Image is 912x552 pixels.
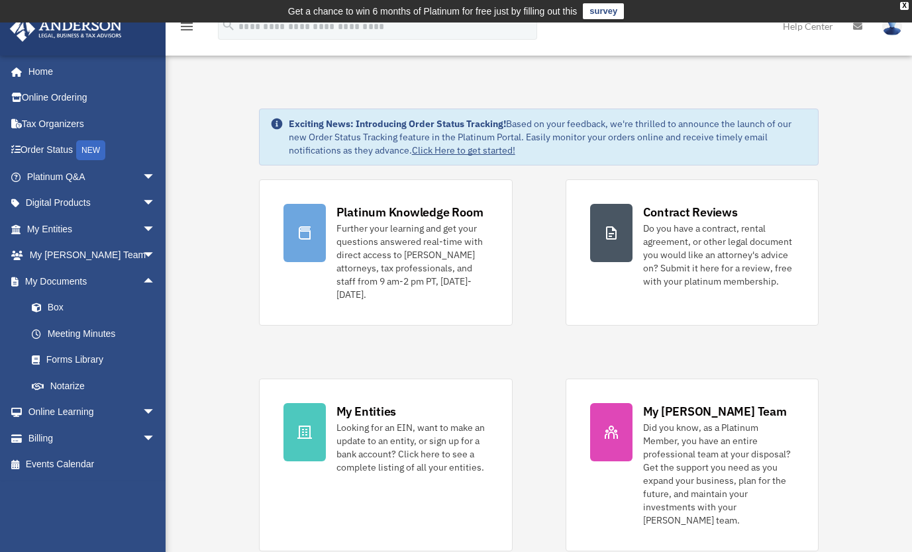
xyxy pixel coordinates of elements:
[19,347,176,373] a: Forms Library
[19,320,176,347] a: Meeting Minutes
[9,242,176,269] a: My [PERSON_NAME] Teamarrow_drop_down
[9,216,176,242] a: My Entitiesarrow_drop_down
[142,216,169,243] span: arrow_drop_down
[566,379,819,551] a: My [PERSON_NAME] Team Did you know, as a Platinum Member, you have an entire professional team at...
[9,268,176,295] a: My Documentsarrow_drop_up
[9,190,176,216] a: Digital Productsarrow_drop_down
[336,222,488,301] div: Further your learning and get your questions answered real-time with direct access to [PERSON_NAM...
[643,421,795,527] div: Did you know, as a Platinum Member, you have an entire professional team at your disposal? Get th...
[19,373,176,399] a: Notarize
[142,163,169,191] span: arrow_drop_down
[9,425,176,451] a: Billingarrow_drop_down
[9,111,176,137] a: Tax Organizers
[179,19,195,34] i: menu
[142,399,169,426] span: arrow_drop_down
[412,144,515,156] a: Click Here to get started!
[259,379,513,551] a: My Entities Looking for an EIN, want to make an update to an entity, or sign up for a bank accoun...
[900,2,909,10] div: close
[259,179,513,326] a: Platinum Knowledge Room Further your learning and get your questions answered real-time with dire...
[142,242,169,269] span: arrow_drop_down
[289,118,506,130] strong: Exciting News: Introducing Order Status Tracking!
[643,222,795,288] div: Do you have a contract, rental agreement, or other legal document you would like an attorney's ad...
[336,403,396,420] div: My Entities
[179,23,195,34] a: menu
[9,137,176,164] a: Order StatusNEW
[566,179,819,326] a: Contract Reviews Do you have a contract, rental agreement, or other legal document you would like...
[76,140,105,160] div: NEW
[142,425,169,452] span: arrow_drop_down
[288,3,578,19] div: Get a chance to win 6 months of Platinum for free just by filling out this
[882,17,902,36] img: User Pic
[336,204,483,220] div: Platinum Knowledge Room
[9,58,169,85] a: Home
[583,3,624,19] a: survey
[643,403,787,420] div: My [PERSON_NAME] Team
[19,295,176,321] a: Box
[9,399,176,426] a: Online Learningarrow_drop_down
[289,117,808,157] div: Based on your feedback, we're thrilled to announce the launch of our new Order Status Tracking fe...
[6,16,126,42] img: Anderson Advisors Platinum Portal
[336,421,488,474] div: Looking for an EIN, want to make an update to an entity, or sign up for a bank account? Click her...
[142,190,169,217] span: arrow_drop_down
[142,268,169,295] span: arrow_drop_up
[643,204,738,220] div: Contract Reviews
[9,85,176,111] a: Online Ordering
[221,18,236,32] i: search
[9,163,176,190] a: Platinum Q&Aarrow_drop_down
[9,451,176,478] a: Events Calendar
